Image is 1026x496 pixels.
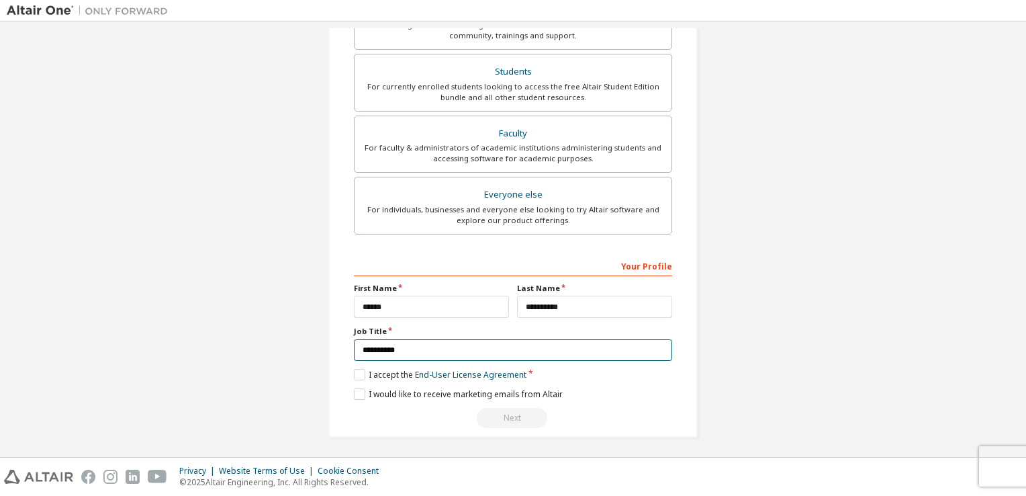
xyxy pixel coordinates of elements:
[126,470,140,484] img: linkedin.svg
[354,369,526,380] label: I accept the
[363,124,663,143] div: Faculty
[318,466,387,477] div: Cookie Consent
[354,255,672,276] div: Your Profile
[219,466,318,477] div: Website Terms of Use
[354,408,672,428] div: Read and acccept EULA to continue
[363,81,663,103] div: For currently enrolled students looking to access the free Altair Student Edition bundle and all ...
[363,142,663,164] div: For faculty & administrators of academic institutions administering students and accessing softwa...
[103,470,118,484] img: instagram.svg
[354,283,509,294] label: First Name
[179,477,387,488] p: © 2025 Altair Engineering, Inc. All Rights Reserved.
[148,470,167,484] img: youtube.svg
[354,388,563,400] label: I would like to receive marketing emails from Altair
[7,4,175,17] img: Altair One
[363,185,663,204] div: Everyone else
[415,369,526,380] a: End-User License Agreement
[4,470,73,484] img: altair_logo.svg
[363,204,663,226] div: For individuals, businesses and everyone else looking to try Altair software and explore our prod...
[81,470,95,484] img: facebook.svg
[363,19,663,41] div: For existing customers looking to access software downloads, HPC resources, community, trainings ...
[517,283,672,294] label: Last Name
[354,326,672,337] label: Job Title
[179,466,219,477] div: Privacy
[363,63,663,81] div: Students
